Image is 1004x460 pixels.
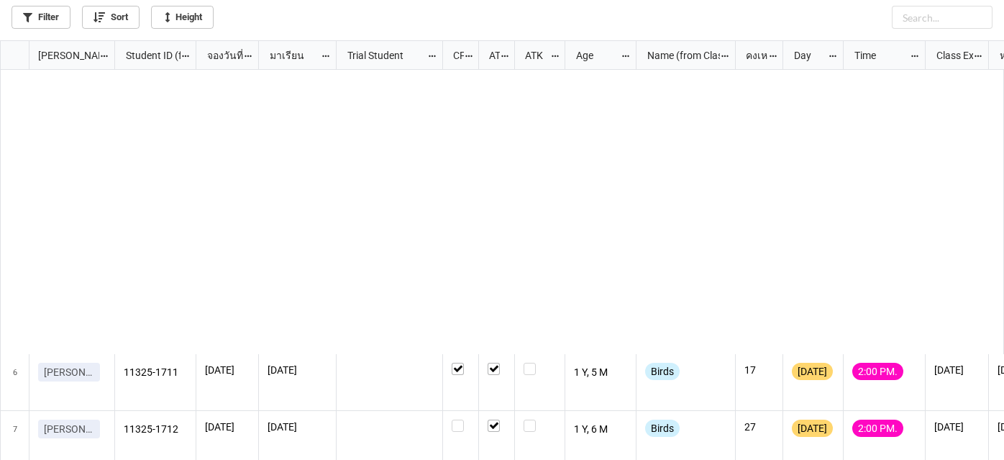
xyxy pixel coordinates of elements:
[13,354,17,410] span: 6
[737,48,767,63] div: คงเหลือ (from Nick Name)
[892,6,992,29] input: Search...
[574,420,628,440] p: 1 Y, 6 M
[205,420,250,434] p: [DATE]
[852,420,903,437] div: 2:00 PM.
[567,48,621,63] div: Age
[792,420,833,437] div: [DATE]
[1,41,115,70] div: grid
[574,363,628,383] p: 1 Y, 5 M
[29,48,99,63] div: [PERSON_NAME] Name
[792,363,833,380] div: [DATE]
[846,48,910,63] div: Time
[205,363,250,377] p: [DATE]
[785,48,829,63] div: Day
[198,48,244,63] div: จองวันที่
[639,48,720,63] div: Name (from Class)
[44,422,94,436] p: [PERSON_NAME]
[117,48,181,63] div: Student ID (from [PERSON_NAME] Name)
[82,6,140,29] a: Sort
[268,420,327,434] p: [DATE]
[645,420,680,437] div: Birds
[934,363,980,377] p: [DATE]
[124,363,188,383] p: 11325-1711
[852,363,903,380] div: 2:00 PM.
[934,420,980,434] p: [DATE]
[12,6,70,29] a: Filter
[645,363,680,380] div: Birds
[124,420,188,440] p: 11325-1712
[744,363,774,377] p: 17
[261,48,321,63] div: มาเรียน
[444,48,465,63] div: CF
[339,48,426,63] div: Trial Student
[480,48,501,63] div: ATT
[516,48,549,63] div: ATK
[268,363,327,377] p: [DATE]
[928,48,974,63] div: Class Expiration
[151,6,214,29] a: Height
[744,420,774,434] p: 27
[44,365,94,379] p: [PERSON_NAME]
